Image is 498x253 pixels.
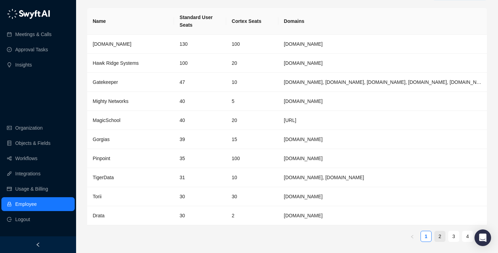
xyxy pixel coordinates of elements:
button: left [407,231,418,242]
span: logout [7,217,12,222]
span: left [36,242,40,247]
th: Cortex Seats [226,8,278,35]
a: Meetings & Calls [15,27,52,41]
li: 2 [434,231,445,242]
th: Domains [278,8,487,35]
span: Torii [93,194,102,199]
td: hawkridgesys.com [278,54,487,73]
td: 100 [226,149,278,168]
td: 47 [174,73,226,92]
td: Drata.com [278,206,487,225]
td: 10 [226,73,278,92]
li: Previous Page [407,231,418,242]
th: Standard User Seats [174,8,226,35]
span: Logout [15,212,30,226]
td: 40 [174,111,226,130]
a: Integrations [15,167,40,181]
a: 3 [449,231,459,242]
span: Gorgias [93,137,110,142]
td: toriihq.com [278,187,487,206]
td: gatekeeperhq.com, gatekeeperhq.io, gatekeeper.io, gatekeepervclm.com, gatekeeperhq.co, trygatekee... [278,73,487,92]
td: 30 [174,206,226,225]
a: Workflows [15,151,37,165]
span: TigerData [93,175,114,180]
td: gorgias.com [278,130,487,149]
a: Approval Tasks [15,43,48,56]
div: Open Intercom Messenger [474,229,491,246]
td: 40 [174,92,226,111]
a: Insights [15,58,32,72]
span: Drata [93,213,104,218]
span: Pinpoint [93,156,110,161]
a: 4 [462,231,473,242]
td: 100 [226,35,278,54]
td: 20 [226,111,278,130]
span: MagicSchool [93,117,120,123]
td: timescale.com, tigerdata.com [278,168,487,187]
td: 30 [174,187,226,206]
td: magicschool.ai [278,111,487,130]
td: 100 [174,54,226,73]
td: 5 [226,92,278,111]
td: 31 [174,168,226,187]
td: 30 [226,187,278,206]
th: Name [87,8,174,35]
a: Objects & Fields [15,136,50,150]
span: Mighty Networks [93,98,128,104]
td: 130 [174,35,226,54]
td: 2 [226,206,278,225]
span: [DOMAIN_NAME] [93,41,131,47]
td: 39 [174,130,226,149]
a: 1 [421,231,431,242]
span: Hawk Ridge Systems [93,60,139,66]
a: Employee [15,197,37,211]
span: left [410,235,414,239]
td: pinpointhq.com [278,149,487,168]
td: 35 [174,149,226,168]
li: 3 [448,231,459,242]
li: 1 [421,231,432,242]
li: 4 [462,231,473,242]
td: 10 [226,168,278,187]
td: 15 [226,130,278,149]
a: 2 [435,231,445,242]
td: mightynetworks.com [278,92,487,111]
a: Organization [15,121,43,135]
span: Gatekeeper [93,79,118,85]
a: Usage & Billing [15,182,48,196]
img: logo-05li4sbe.png [7,9,50,19]
td: synthesia.io [278,35,487,54]
td: 20 [226,54,278,73]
